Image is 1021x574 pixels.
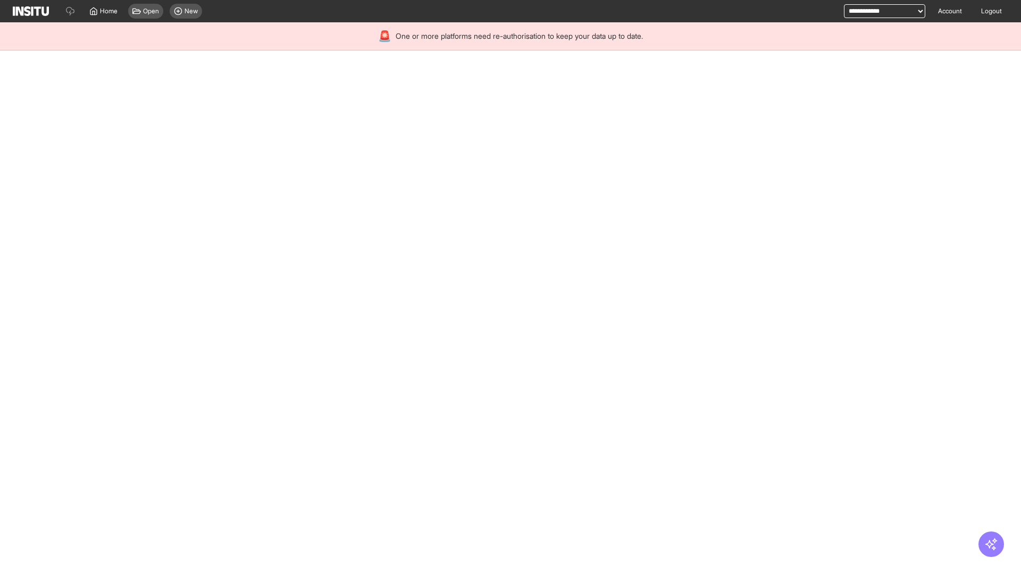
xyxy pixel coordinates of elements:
[378,29,391,44] div: 🚨
[185,7,198,15] span: New
[100,7,118,15] span: Home
[396,31,643,41] span: One or more platforms need re-authorisation to keep your data up to date.
[143,7,159,15] span: Open
[13,6,49,16] img: Logo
